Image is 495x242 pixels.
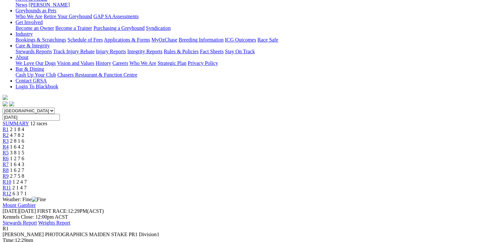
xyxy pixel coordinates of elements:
a: R8 [3,167,9,173]
span: [DATE] [3,208,19,214]
div: [PERSON_NAME] PHOTOGRAPHICS MAIDEN STAKE PR1 Division1 [3,232,489,237]
span: 1 2 7 6 [10,156,24,161]
a: Care & Integrity [16,43,50,48]
a: R12 [3,191,11,196]
a: Chasers Restaurant & Function Centre [57,72,137,78]
a: SUMMARY [3,121,29,126]
a: Injury Reports [96,49,126,54]
a: R7 [3,162,9,167]
a: R11 [3,185,11,190]
a: GAP SA Assessments [93,14,139,19]
a: Track Injury Rebate [53,49,94,54]
a: Race Safe [257,37,278,42]
img: Fine [32,197,46,202]
img: logo-grsa-white.png [3,95,8,100]
span: FIRST RACE: [37,208,68,214]
a: Login To Blackbook [16,84,58,89]
span: R1 [3,226,9,231]
div: Greyhounds as Pets [16,14,489,19]
a: MyOzChase [151,37,177,42]
a: Retire Your Greyhound [44,14,92,19]
a: Become an Owner [16,25,54,31]
a: Contact GRSA [16,78,47,83]
a: Applications & Forms [104,37,150,42]
span: 4 7 8 2 [10,132,24,138]
a: Vision and Values [57,60,94,66]
a: R4 [3,144,9,150]
a: Industry [16,31,33,37]
a: R10 [3,179,11,185]
span: Weather: Fine [3,197,46,202]
div: News & Media [16,2,489,8]
a: Rules & Policies [164,49,199,54]
span: [DATE] [3,208,36,214]
a: R9 [3,173,9,179]
a: Weights Report [38,220,71,225]
span: 6 3 7 1 [13,191,27,196]
a: Bar & Dining [16,66,44,72]
span: 2 1 8 4 [10,127,24,132]
a: Get Involved [16,19,43,25]
a: R2 [3,132,9,138]
span: 2 8 1 6 [10,138,24,144]
a: Schedule of Fees [67,37,103,42]
span: 2 1 4 7 [12,185,27,190]
a: Mount Gambier [3,202,36,208]
span: 1 6 4 2 [10,144,24,150]
span: 12 races [30,121,47,126]
span: 1 6 4 3 [10,162,24,167]
a: Who We Are [129,60,156,66]
a: Bookings & Scratchings [16,37,66,42]
a: R3 [3,138,9,144]
a: ICG Outcomes [225,37,256,42]
a: Privacy Policy [188,60,218,66]
a: Integrity Reports [127,49,162,54]
a: Syndication [146,25,170,31]
input: Select date [3,114,60,121]
a: Breeding Information [179,37,224,42]
a: R5 [3,150,9,155]
a: [PERSON_NAME] [28,2,70,7]
span: 1 6 2 7 [10,167,24,173]
a: History [95,60,111,66]
a: News [16,2,27,7]
span: R6 [3,156,9,161]
a: Stewards Report [3,220,37,225]
a: Who We Are [16,14,42,19]
img: twitter.svg [9,101,14,106]
a: Careers [112,60,128,66]
div: About [16,60,489,66]
a: Purchasing a Greyhound [93,25,145,31]
div: Kennels Close: 12:00pm ACST [3,214,489,220]
a: Fact Sheets [200,49,224,54]
a: Cash Up Your Club [16,72,56,78]
div: Care & Integrity [16,49,489,54]
span: 1 2 4 7 [13,179,27,185]
a: About [16,54,28,60]
span: 2 7 5 8 [10,173,24,179]
span: 3 8 1 5 [10,150,24,155]
span: 12:29PM(ACST) [37,208,104,214]
a: Stewards Reports [16,49,52,54]
div: Get Involved [16,25,489,31]
img: facebook.svg [3,101,8,106]
a: We Love Our Dogs [16,60,56,66]
div: Bar & Dining [16,72,489,78]
a: R1 [3,127,9,132]
div: Industry [16,37,489,43]
a: Strategic Plan [158,60,186,66]
a: Become a Trainer [55,25,92,31]
a: Stay On Track [225,49,255,54]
